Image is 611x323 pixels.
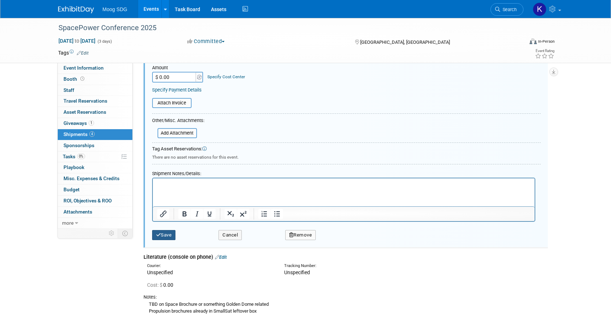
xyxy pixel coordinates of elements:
[152,230,176,240] button: Save
[64,131,95,137] span: Shipments
[360,39,450,45] span: [GEOGRAPHIC_DATA], [GEOGRAPHIC_DATA]
[144,300,548,314] div: TBD on Space Brochure or something Golden Dome related Propulsion brochures already in SmallSat l...
[284,270,310,275] span: Unspecified
[105,229,118,238] td: Personalize Event Tab Strip
[152,146,541,153] div: Tag Asset Reservations:
[58,38,96,44] span: [DATE] [DATE]
[535,49,554,53] div: Event Rating
[74,38,80,44] span: to
[64,187,80,192] span: Budget
[64,109,106,115] span: Asset Reservations
[185,38,227,45] button: Committed
[64,98,107,104] span: Travel Reservations
[58,6,94,13] img: ExhibitDay
[147,269,273,276] div: Unspecified
[191,209,203,219] button: Italic
[271,209,283,219] button: Bullet list
[533,3,546,16] img: Katie Gibas
[144,294,548,300] div: Notes:
[58,196,132,206] a: ROI, Objectives & ROO
[89,120,94,126] span: 1
[58,96,132,107] a: Travel Reservations
[118,229,132,238] td: Toggle Event Tabs
[64,164,84,170] span: Playbook
[58,151,132,162] a: Tasks0%
[207,74,245,79] a: Specify Cost Center
[64,120,94,126] span: Giveaways
[152,87,202,93] a: Specify Payment Details
[64,87,74,93] span: Staff
[89,131,95,137] span: 4
[58,140,132,151] a: Sponsorships
[157,209,169,219] button: Insert/edit link
[64,142,94,148] span: Sponsorships
[58,184,132,195] a: Budget
[64,175,119,181] span: Misc. Expenses & Credits
[203,209,216,219] button: Underline
[97,39,112,44] span: (3 days)
[58,107,132,118] a: Asset Reservations
[58,74,132,85] a: Booth
[58,118,132,129] a: Giveaways1
[58,173,132,184] a: Misc. Expenses & Credits
[64,198,112,203] span: ROI, Objectives & ROO
[258,209,271,219] button: Numbered list
[152,117,205,126] div: Other/Misc. Attachments:
[62,220,74,226] span: more
[58,63,132,74] a: Event Information
[500,7,517,12] span: Search
[58,207,132,217] a: Attachments
[58,162,132,173] a: Playbook
[58,49,89,56] td: Tags
[77,154,85,159] span: 0%
[147,263,273,269] div: Courier:
[152,65,204,72] div: Amount
[152,167,535,178] div: Shipment Notes/Details:
[481,37,555,48] div: Event Format
[58,85,132,96] a: Staff
[215,254,227,260] a: Edit
[237,209,249,219] button: Superscript
[103,6,127,12] span: Moog SDG
[58,218,132,229] a: more
[530,38,537,44] img: Format-Inperson.png
[152,153,541,160] div: There are no asset reservations for this event.
[144,253,548,261] div: Literature (console on phone)
[64,65,104,71] span: Event Information
[178,209,191,219] button: Bold
[284,263,445,269] div: Tracking Number:
[64,76,86,82] span: Booth
[147,282,176,288] span: 0.00
[64,209,92,215] span: Attachments
[218,230,242,240] button: Cancel
[63,154,85,159] span: Tasks
[490,3,523,16] a: Search
[58,129,132,140] a: Shipments4
[225,209,237,219] button: Subscript
[538,39,555,44] div: In-Person
[153,178,535,206] iframe: Rich Text Area
[285,230,316,240] button: Remove
[79,76,86,81] span: Booth not reserved yet
[147,282,163,288] span: Cost: $
[77,51,89,56] a: Edit
[56,22,513,34] div: SpacePower Conference 2025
